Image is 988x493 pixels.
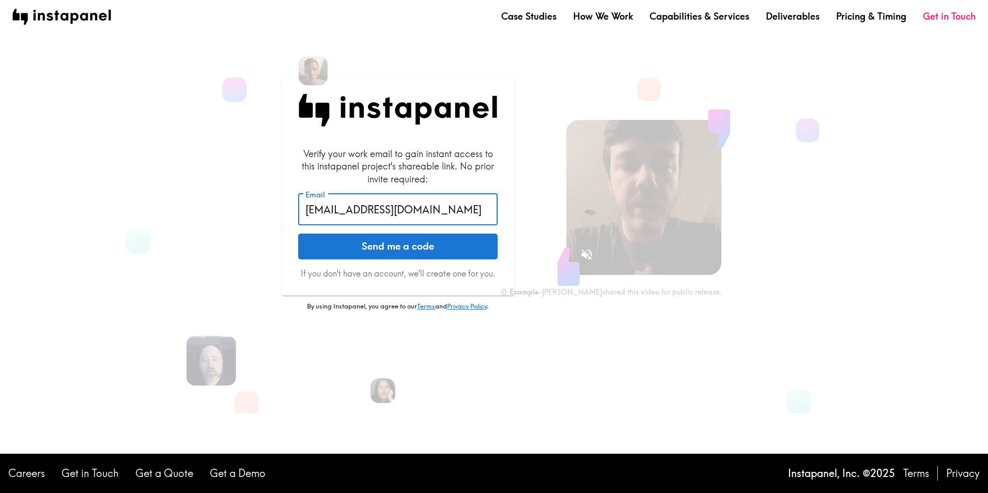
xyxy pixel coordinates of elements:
[501,10,557,23] a: Case Studies
[903,466,929,481] a: Terms
[500,287,721,297] div: - [PERSON_NAME] shared this video for public release.
[298,94,498,127] img: Instapanel
[282,302,514,311] p: By using Instapanel, you agree to our and .
[371,378,395,403] img: Kelly
[305,189,325,201] label: Email
[510,287,538,297] b: Example
[417,302,435,310] a: Terms
[836,10,906,23] a: Pricing & Timing
[135,466,193,481] a: Get a Quote
[946,466,980,481] a: Privacy
[447,302,487,310] a: Privacy Policy
[12,9,111,25] img: instapanel
[766,10,820,23] a: Deliverables
[61,466,119,481] a: Get in Touch
[923,10,976,23] a: Get in Touch
[8,466,45,481] a: Careers
[298,234,498,259] button: Send me a code
[650,10,749,23] a: Capabilities & Services
[210,466,266,481] a: Get a Demo
[298,147,498,186] div: Verify your work email to gain instant access to this instapanel project's shareable link. No pri...
[299,56,328,85] img: Eric
[576,243,598,266] button: Sound is off
[573,10,633,23] a: How We Work
[298,268,498,279] p: If you don't have an account, we'll create one for you.
[187,336,236,386] img: Aaron
[788,466,895,481] p: Instapanel, Inc. © 2025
